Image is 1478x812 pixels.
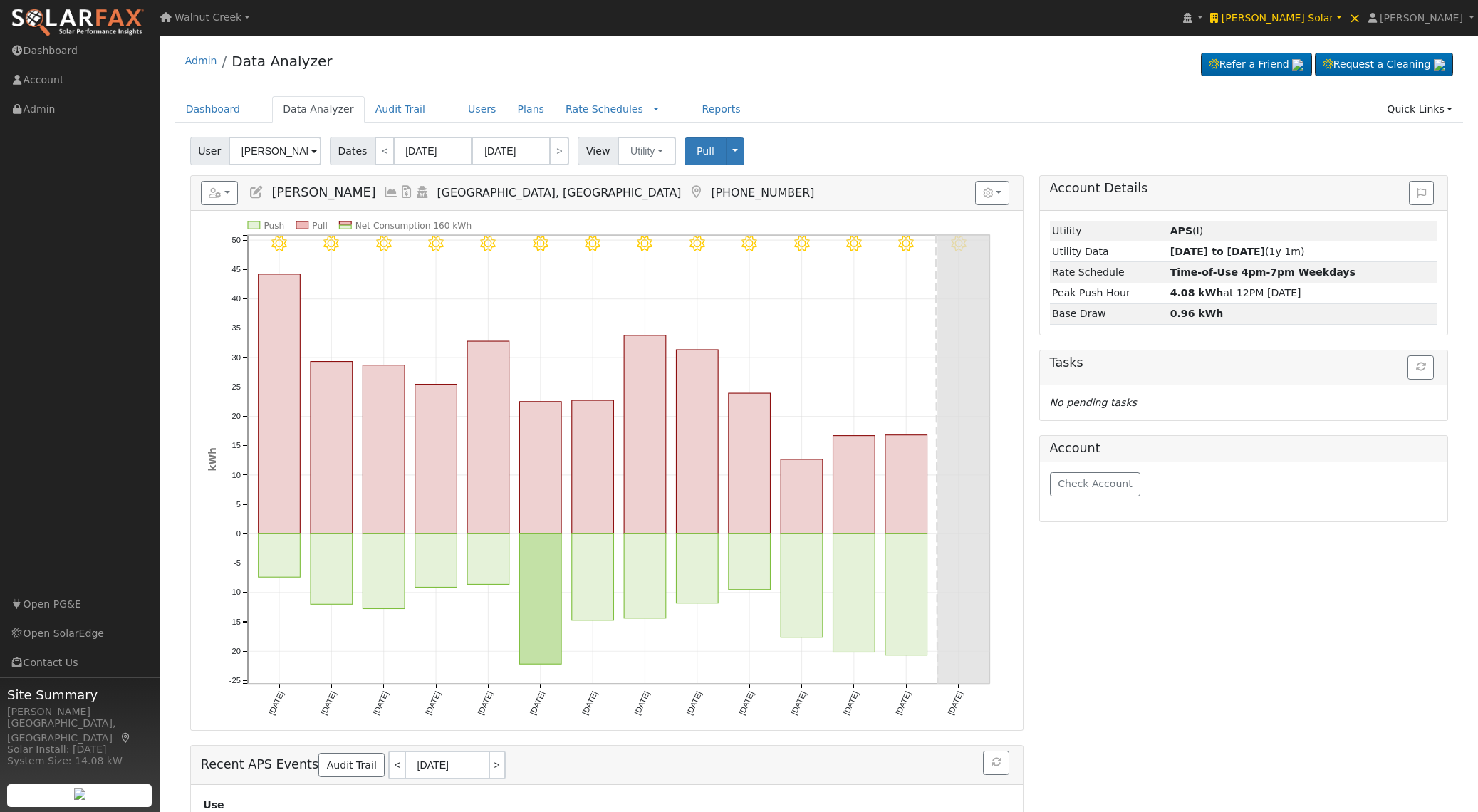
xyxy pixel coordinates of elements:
a: < [375,137,395,165]
text: [DATE] [424,690,442,717]
text: [DATE] [685,690,704,717]
button: Refresh [983,751,1009,775]
span: Internal Utility [1192,225,1203,236]
td: Base Draw [1050,303,1168,324]
rect: onclick="" [467,534,509,585]
text: -10 [229,588,241,597]
a: Dashboard [175,96,251,123]
i: 9/29 - Clear [898,236,914,251]
i: 9/23 - MostlyClear [585,236,600,251]
text: kWh [207,448,218,472]
text: 45 [231,265,240,274]
text: 20 [231,412,240,420]
h5: Account [1050,441,1100,455]
rect: onclick="" [519,534,561,665]
a: Request a Cleaning [1315,53,1453,77]
a: Map [688,185,704,199]
rect: onclick="" [885,435,927,534]
span: Pull [697,145,714,157]
td: at 12PM [DATE] [1167,283,1437,303]
text: 35 [231,324,240,333]
a: Rate Schedules [566,103,643,115]
rect: onclick="" [311,362,353,534]
span: Dates [330,137,375,165]
text: Net Consumption 160 kWh [355,221,472,231]
span: Check Account [1058,478,1133,489]
i: 9/25 - MostlyClear [689,236,705,251]
i: 9/22 - MostlyClear [533,236,548,251]
rect: onclick="" [833,534,875,652]
a: Data Analyzer [272,96,365,123]
h5: Recent APS Events [201,751,1014,779]
td: Utility [1050,221,1168,241]
span: View [578,137,618,165]
rect: onclick="" [885,534,927,655]
rect: onclick="" [363,365,405,534]
span: User [190,137,229,165]
text: [DATE] [319,690,338,717]
rect: onclick="" [363,534,405,609]
text: [DATE] [894,690,912,717]
img: SolarFax [11,8,145,38]
i: 9/21 - MostlyClear [480,236,496,251]
strong: 4.08 kWh [1170,287,1224,298]
span: [GEOGRAPHIC_DATA], [GEOGRAPHIC_DATA] [437,186,682,199]
text: 15 [231,442,240,450]
text: [DATE] [529,690,547,717]
text: 25 [231,382,240,391]
a: Login As (last 10/01/2025 12:51:14 PM) [415,185,430,199]
text: -20 [229,647,241,655]
span: (1y 1m) [1170,246,1305,257]
strong: Time-of-Use 4pm-7pm Weekdays [1170,266,1355,278]
text: Pull [312,221,328,231]
text: 40 [231,294,240,303]
button: Issue History [1409,181,1434,205]
button: Check Account [1050,472,1141,496]
text: 5 [236,500,240,509]
a: Audit Trail [318,753,385,777]
span: [PERSON_NAME] [1380,12,1463,24]
text: [DATE] [633,690,651,717]
div: Solar Install: [DATE] [7,742,152,757]
a: Plans [507,96,555,123]
text: [DATE] [790,690,808,717]
text: 10 [231,471,240,479]
a: Bills [399,185,415,199]
span: Walnut Creek [175,11,241,23]
span: × [1349,9,1361,26]
span: Site Summary [7,685,152,704]
rect: onclick="" [258,534,300,578]
text: -15 [229,618,241,626]
span: [PERSON_NAME] Solar [1222,12,1333,24]
img: retrieve [1434,59,1445,71]
i: 9/18 - Clear [323,236,339,251]
a: Edit User (38055) [249,185,264,199]
button: Refresh [1407,355,1434,380]
a: Refer a Friend [1201,53,1312,77]
a: Admin [185,55,217,66]
rect: onclick="" [677,350,719,534]
i: No pending tasks [1050,397,1137,408]
a: Users [457,96,507,123]
rect: onclick="" [572,534,614,621]
span: [PHONE_NUMBER] [711,186,814,199]
text: 0 [236,529,240,538]
text: [DATE] [737,690,756,717]
div: [GEOGRAPHIC_DATA], [GEOGRAPHIC_DATA] [7,716,152,746]
i: 9/20 - MostlyClear [428,236,444,251]
text: [DATE] [842,690,860,717]
rect: onclick="" [781,459,823,534]
i: 9/28 - MostlyClear [846,236,862,251]
rect: onclick="" [519,402,561,534]
i: 9/19 - MostlyClear [376,236,392,251]
button: Pull [685,137,727,165]
rect: onclick="" [624,534,666,619]
rect: onclick="" [467,341,509,533]
i: 9/24 - MostlyClear [637,236,653,251]
rect: onclick="" [677,534,719,603]
strong: [DATE] to [DATE] [1170,246,1265,257]
h5: Account Details [1050,181,1438,196]
i: 9/27 - MostlyClear [794,236,810,251]
td: Rate Schedule [1050,262,1168,283]
text: -25 [229,677,241,685]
